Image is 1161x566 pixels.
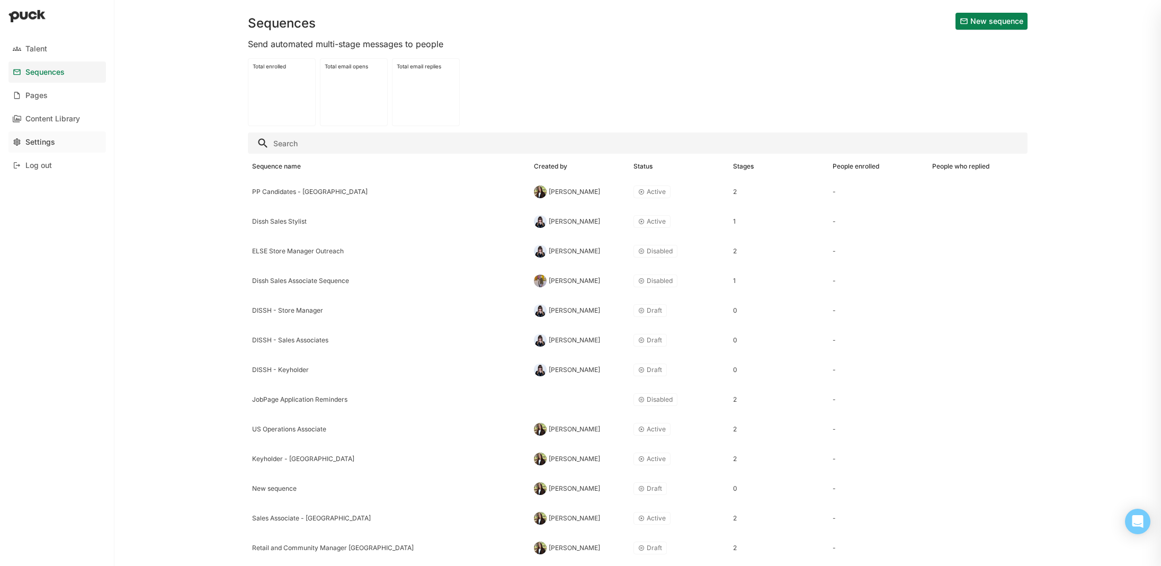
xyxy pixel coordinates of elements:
div: [PERSON_NAME] [549,366,600,374]
div: 0 [733,337,824,344]
div: - [833,188,924,196]
div: 0 [733,307,824,314]
a: Sequences [8,61,106,83]
div: Active [647,218,666,225]
div: Active [647,515,666,522]
div: Settings [25,138,55,147]
div: Content Library [25,114,80,123]
a: Content Library [8,108,106,129]
div: 2 [733,515,824,522]
div: Sequence name [252,163,301,170]
div: - [833,218,924,225]
div: ELSE Store Manager Outreach [252,247,525,255]
div: Talent [25,45,47,54]
div: Total email replies [397,63,455,69]
div: DISSH - Keyholder [252,366,525,374]
div: Disabled [647,396,673,403]
div: Disabled [647,277,673,285]
div: - [833,396,924,403]
div: - [833,426,924,433]
div: 0 [733,485,824,492]
div: - [833,544,924,552]
div: 1 [733,277,824,285]
div: Draft [647,307,662,314]
div: [PERSON_NAME] [549,188,600,196]
div: - [833,277,924,285]
div: Active [647,455,666,463]
div: 1 [733,218,824,225]
div: 2 [733,455,824,463]
div: US Operations Associate [252,426,525,433]
div: 2 [733,426,824,433]
div: Retail and Community Manager [GEOGRAPHIC_DATA] [252,544,525,552]
div: [PERSON_NAME] [549,247,600,255]
div: [PERSON_NAME] [549,485,600,492]
div: Dissh Sales Associate Sequence [252,277,525,285]
div: 0 [733,366,824,374]
div: [PERSON_NAME] [549,337,600,344]
div: - [833,366,924,374]
div: People who replied [932,163,989,170]
div: DISSH - Store Manager [252,307,525,314]
div: Active [647,426,666,433]
div: JobPage Application Reminders [252,396,525,403]
div: - [833,485,924,492]
div: - [833,455,924,463]
a: Pages [8,85,106,106]
div: Sales Associate - [GEOGRAPHIC_DATA] [252,515,525,522]
div: - [833,247,924,255]
div: Sequences [25,68,65,77]
div: Open Intercom Messenger [1125,509,1150,534]
div: [PERSON_NAME] [549,277,600,285]
div: Keyholder - [GEOGRAPHIC_DATA] [252,455,525,463]
div: Draft [647,366,662,374]
div: DISSH - Sales Associates [252,337,525,344]
button: New sequence [955,13,1028,30]
div: Log out [25,161,52,170]
div: [PERSON_NAME] [549,455,600,463]
div: New sequence [252,485,525,492]
div: [PERSON_NAME] [549,218,600,225]
div: [PERSON_NAME] [549,515,600,522]
div: Total enrolled [253,63,311,69]
a: Talent [8,38,106,59]
div: Draft [647,337,662,344]
div: Dissh Sales Stylist [252,218,525,225]
div: People enrolled [833,163,879,170]
div: [PERSON_NAME] [549,426,600,433]
div: Created by [534,163,567,170]
h1: Sequences [248,17,316,30]
div: 2 [733,188,824,196]
div: PP Candidates - [GEOGRAPHIC_DATA] [252,188,525,196]
div: [PERSON_NAME] [549,307,600,314]
div: Disabled [647,247,673,255]
div: Total email opens [325,63,383,69]
div: 2 [733,247,824,255]
a: Settings [8,131,106,153]
div: - [833,307,924,314]
div: - [833,337,924,344]
div: Active [647,188,666,196]
div: Draft [647,544,662,552]
input: Search [248,132,1028,154]
div: Draft [647,485,662,492]
div: Stages [733,163,754,170]
div: 2 [733,544,824,552]
div: Send automated multi-stage messages to people [248,38,1028,50]
div: 2 [733,396,824,403]
div: Pages [25,91,48,100]
div: [PERSON_NAME] [549,544,600,552]
div: - [833,515,924,522]
div: Status [633,163,653,170]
